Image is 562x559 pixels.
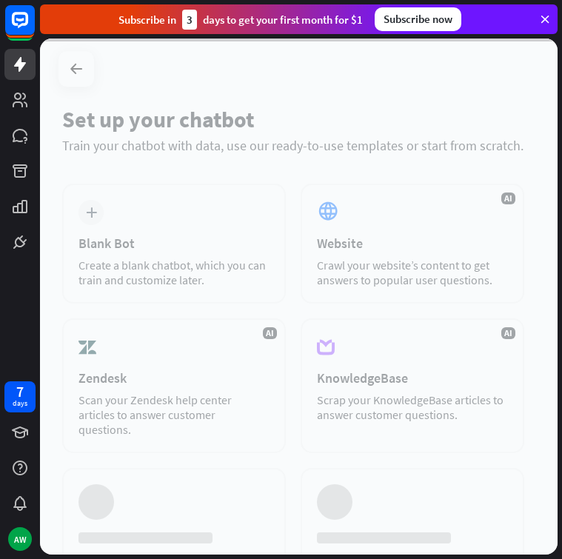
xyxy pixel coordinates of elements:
[375,7,461,31] div: Subscribe now
[118,10,363,30] div: Subscribe in days to get your first month for $1
[4,381,36,412] a: 7 days
[8,527,32,551] div: AW
[16,385,24,398] div: 7
[182,10,197,30] div: 3
[13,398,27,409] div: days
